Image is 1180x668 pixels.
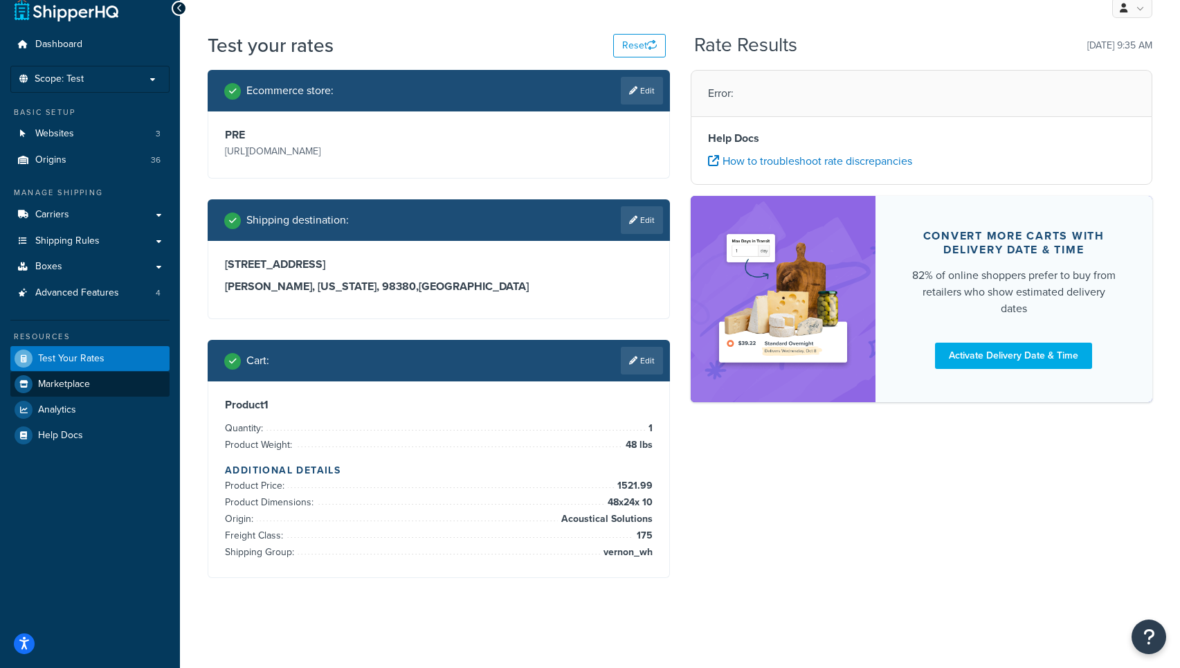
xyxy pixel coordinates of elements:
[10,228,170,254] a: Shipping Rules
[10,254,170,280] a: Boxes
[225,142,435,161] p: [URL][DOMAIN_NAME]
[633,527,653,544] span: 175
[600,544,653,561] span: vernon_wh
[604,494,653,511] span: 48 x 24 x 10
[35,154,66,166] span: Origins
[246,84,334,97] h2: Ecommerce store :
[38,379,90,390] span: Marketplace
[225,478,288,493] span: Product Price:
[622,437,653,453] span: 48 lbs
[156,128,161,140] span: 3
[614,478,653,494] span: 1521.99
[38,404,76,416] span: Analytics
[10,280,170,306] li: Advanced Features
[35,128,74,140] span: Websites
[225,437,296,452] span: Product Weight:
[708,130,1136,147] h4: Help Docs
[10,372,170,397] a: Marketplace
[225,421,266,435] span: Quantity:
[225,545,298,559] span: Shipping Group:
[621,206,663,234] a: Edit
[35,73,84,85] span: Scope: Test
[156,287,161,299] span: 4
[35,261,62,273] span: Boxes
[10,107,170,118] div: Basic Setup
[621,347,663,374] a: Edit
[621,77,663,105] a: Edit
[225,280,653,294] h3: [PERSON_NAME], [US_STATE], 98380 , [GEOGRAPHIC_DATA]
[10,121,170,147] li: Websites
[708,153,912,169] a: How to troubleshoot rate discrepancies
[225,495,317,509] span: Product Dimensions:
[225,463,653,478] h4: Additional Details
[10,397,170,422] a: Analytics
[246,354,269,367] h2: Cart :
[151,154,161,166] span: 36
[35,235,100,247] span: Shipping Rules
[225,398,653,412] h3: Product 1
[10,346,170,371] a: Test Your Rates
[909,267,1120,317] div: 82% of online shoppers prefer to buy from retailers who show estimated delivery dates
[10,187,170,199] div: Manage Shipping
[10,202,170,228] a: Carriers
[10,147,170,173] a: Origins36
[38,353,105,365] span: Test Your Rates
[225,512,257,526] span: Origin:
[38,430,83,442] span: Help Docs
[225,528,287,543] span: Freight Class:
[645,420,653,437] span: 1
[35,39,82,51] span: Dashboard
[10,331,170,343] div: Resources
[1087,36,1152,55] p: [DATE] 9:35 AM
[935,343,1092,369] a: Activate Delivery Date & Time
[10,423,170,448] a: Help Docs
[35,209,69,221] span: Carriers
[558,511,653,527] span: Acoustical Solutions
[909,229,1120,257] div: Convert more carts with delivery date & time
[711,217,855,381] img: feature-image-ddt-36eae7f7280da8017bfb280eaccd9c446f90b1fe08728e4019434db127062ab4.png
[1132,620,1166,654] button: Open Resource Center
[246,214,349,226] h2: Shipping destination :
[613,34,666,57] button: Reset
[691,71,1152,116] div: Error:
[208,32,334,59] h1: Test your rates
[225,128,435,142] h3: PRE
[10,32,170,57] a: Dashboard
[694,35,797,56] h2: Rate Results
[10,280,170,306] a: Advanced Features4
[35,287,119,299] span: Advanced Features
[10,121,170,147] a: Websites3
[10,147,170,173] li: Origins
[225,258,653,271] h3: [STREET_ADDRESS]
